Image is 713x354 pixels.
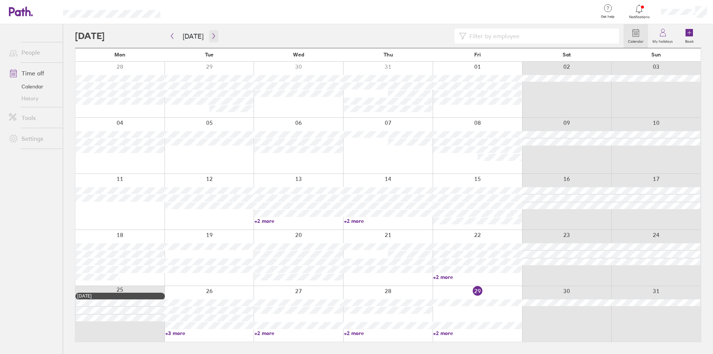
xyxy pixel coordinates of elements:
[254,218,343,224] a: +2 more
[3,66,63,81] a: Time off
[563,52,571,58] span: Sat
[677,24,701,48] a: Book
[293,52,304,58] span: Wed
[624,24,648,48] a: Calendar
[3,45,63,60] a: People
[627,4,651,19] a: Notifications
[681,37,698,44] label: Book
[624,37,648,44] label: Calendar
[3,92,63,104] a: History
[165,330,254,337] a: +3 more
[3,81,63,92] a: Calendar
[648,37,677,44] label: My holidays
[114,52,126,58] span: Mon
[433,330,522,337] a: +2 more
[77,293,163,299] div: [DATE]
[648,24,677,48] a: My holidays
[177,30,209,42] button: [DATE]
[3,131,63,146] a: Settings
[205,52,214,58] span: Tue
[344,218,433,224] a: +2 more
[344,330,433,337] a: +2 more
[596,14,620,19] span: Get help
[3,110,63,125] a: Tools
[627,15,651,19] span: Notifications
[254,330,343,337] a: +2 more
[433,274,522,280] a: +2 more
[651,52,661,58] span: Sun
[384,52,393,58] span: Thu
[474,52,481,58] span: Fri
[466,29,615,43] input: Filter by employee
